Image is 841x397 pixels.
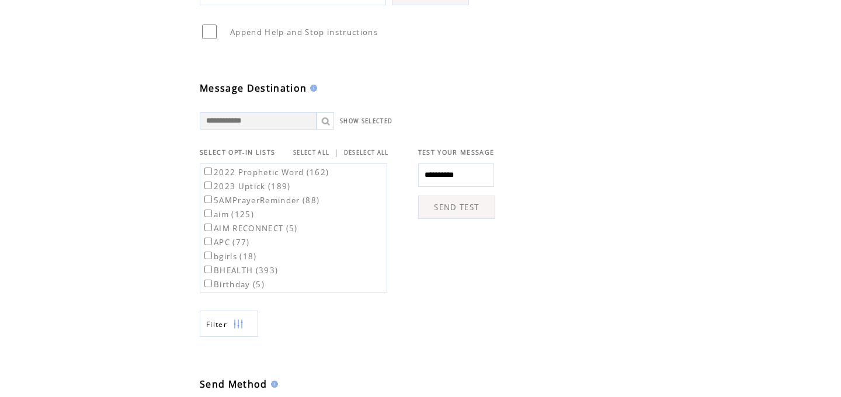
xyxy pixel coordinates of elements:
input: aim (125) [204,210,212,217]
a: DESELECT ALL [344,149,389,156]
input: 2023 Uptick (189) [204,182,212,189]
a: Filter [200,311,258,337]
input: BHEALTH (393) [204,266,212,273]
label: bgirls (18) [202,251,257,262]
span: Message Destination [200,82,307,95]
span: Send Method [200,378,267,391]
label: AIM RECONNECT (5) [202,223,298,234]
input: 2022 Prophetic Word (162) [204,168,212,175]
label: aim (125) [202,209,254,220]
label: 5AMPrayerReminder (88) [202,195,319,206]
a: SEND TEST [418,196,495,219]
label: BHEALTH (393) [202,265,278,276]
label: 2022 Prophetic Word (162) [202,167,329,177]
input: 5AMPrayerReminder (88) [204,196,212,203]
label: Birthday (5) [202,279,265,290]
img: help.gif [307,85,317,92]
input: bgirls (18) [204,252,212,259]
span: Append Help and Stop instructions [230,27,378,37]
label: APC (77) [202,237,250,248]
a: SHOW SELECTED [340,117,392,125]
span: TEST YOUR MESSAGE [418,148,495,156]
span: | [334,147,339,158]
input: AIM RECONNECT (5) [204,224,212,231]
a: SELECT ALL [293,149,329,156]
img: help.gif [267,381,278,388]
img: filters.png [233,311,244,337]
input: APC (77) [204,238,212,245]
input: Birthday (5) [204,280,212,287]
span: Show filters [206,319,227,329]
label: 2023 Uptick (189) [202,181,291,191]
span: SELECT OPT-IN LISTS [200,148,275,156]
